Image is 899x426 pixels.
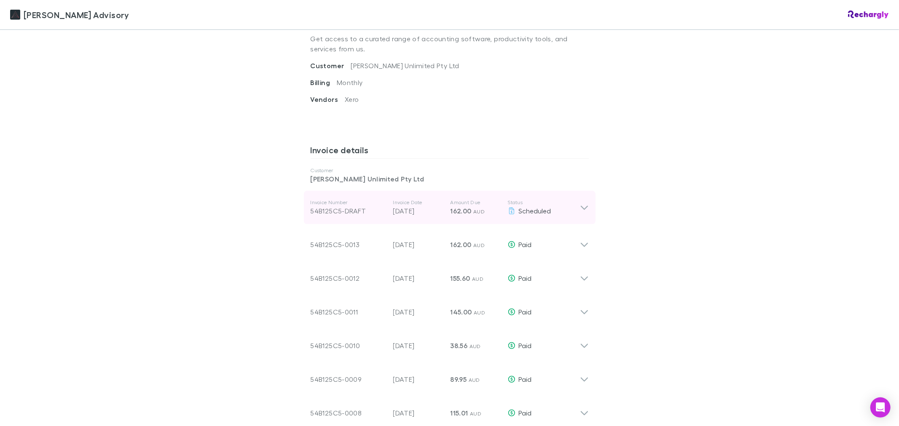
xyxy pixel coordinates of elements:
span: AUD [472,276,483,282]
span: Scheduled [519,207,551,215]
div: Invoice Number54B125C5-DRAFTInvoice Date[DATE]Amount Due162.00 AUDStatusScheduled [304,191,596,224]
span: AUD [470,343,481,349]
span: Paid [519,375,532,383]
span: Paid [519,240,532,248]
span: AUD [469,377,480,383]
span: 89.95 [451,375,467,383]
div: 54B125C5-0011 [311,307,386,317]
span: 162.00 [451,240,472,249]
span: Paid [519,274,532,282]
span: [PERSON_NAME] Advisory [24,8,129,21]
img: Liston Newton Advisory's Logo [10,10,20,20]
span: Paid [519,341,532,349]
span: AUD [470,410,481,417]
span: 145.00 [451,308,472,316]
span: 38.56 [451,341,468,350]
p: Get access to a curated range of accounting software, productivity tools, and services from us . [311,27,589,61]
p: [DATE] [393,307,444,317]
div: 54B125C5-0012 [311,273,386,283]
span: Paid [519,308,532,316]
div: 54B125C5-DRAFT [311,206,386,216]
p: [DATE] [393,374,444,384]
p: Customer [311,167,589,174]
span: 115.01 [451,409,468,417]
span: [PERSON_NAME] Unlimited Pty Ltd [351,61,459,69]
img: Rechargly Logo [848,11,889,19]
span: Billing [311,78,337,87]
div: 54B125C5-0013 [311,240,386,250]
p: Invoice Date [393,199,444,206]
span: Paid [519,409,532,417]
span: Customer [311,61,351,70]
p: [DATE] [393,408,444,418]
p: [DATE] [393,240,444,250]
span: 155.60 [451,274,470,282]
p: [DATE] [393,341,444,351]
span: AUD [474,309,485,316]
p: [PERSON_NAME] Unlimited Pty Ltd [311,174,589,184]
span: AUD [473,208,485,215]
span: 162.00 [451,207,472,215]
p: Status [508,199,580,206]
div: 54B125C5-0009 [311,374,386,384]
div: 54B125C5-0010 [311,341,386,351]
div: 54B125C5-0012[DATE]155.60 AUDPaid [304,258,596,292]
p: Amount Due [451,199,501,206]
div: 54B125C5-0011[DATE]145.00 AUDPaid [304,292,596,325]
p: [DATE] [393,273,444,283]
h3: Invoice details [311,145,589,158]
span: Vendors [311,95,345,104]
span: Xero [345,95,359,103]
p: [DATE] [393,206,444,216]
span: AUD [473,242,485,248]
p: Invoice Number [311,199,386,206]
div: 54B125C5-0013[DATE]162.00 AUDPaid [304,224,596,258]
div: 54B125C5-0009[DATE]89.95 AUDPaid [304,359,596,393]
span: Monthly [337,78,363,86]
div: 54B125C5-0008 [311,408,386,418]
div: Open Intercom Messenger [870,397,891,418]
div: 54B125C5-0010[DATE]38.56 AUDPaid [304,325,596,359]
